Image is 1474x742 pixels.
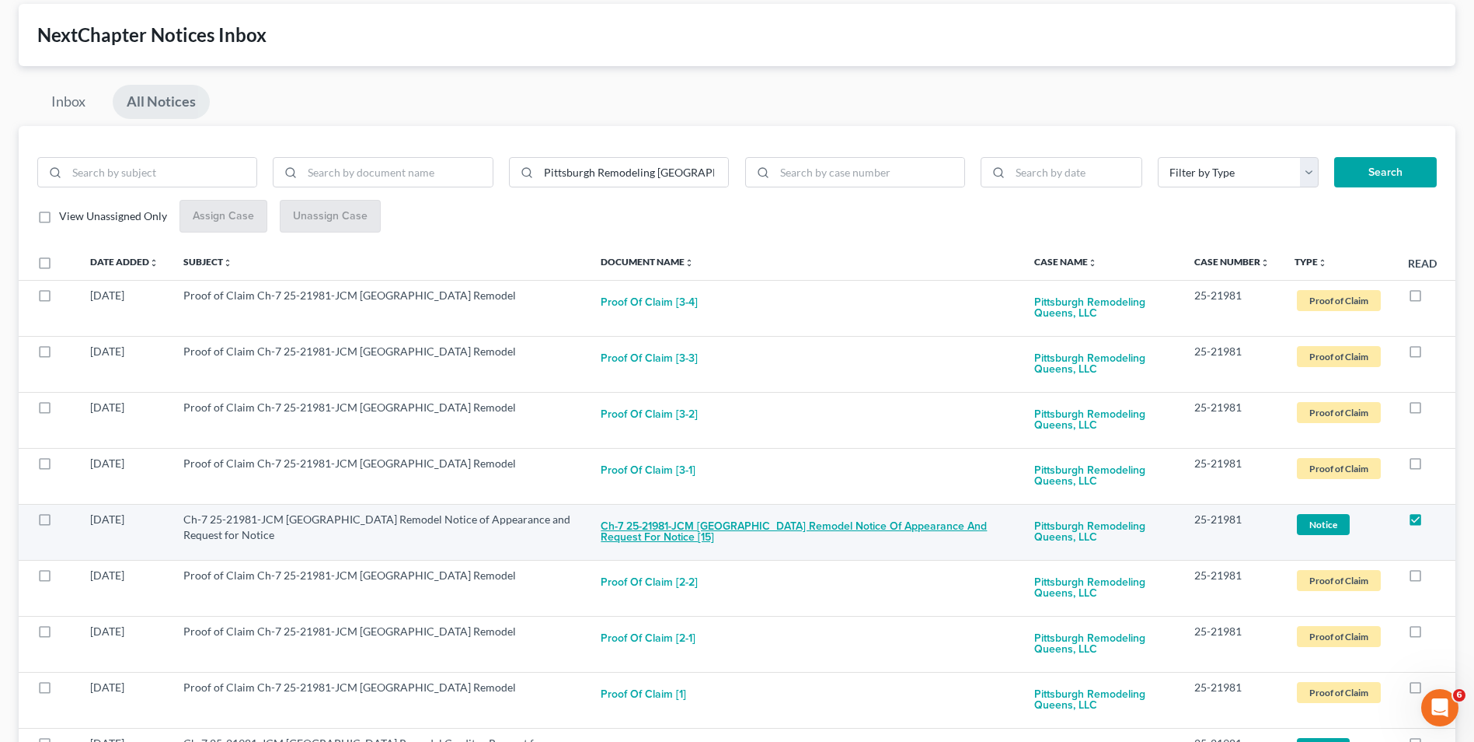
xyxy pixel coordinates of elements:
a: Notice [1295,512,1383,537]
a: Typeunfold_more [1295,256,1327,268]
a: Proof of Claim [1295,456,1383,481]
td: Proof of Claim Ch-7 25-21981-JCM [GEOGRAPHIC_DATA] Remodel [171,672,588,728]
a: Pittsburgh Remodeling Queens, LLC [1034,344,1169,386]
input: Search by document name [302,158,492,187]
td: 25-21981 [1182,280,1282,336]
iframe: Intercom live chat [1421,689,1458,726]
button: Proof of Claim [3-1] [601,456,695,487]
a: Case Nameunfold_more [1034,256,1097,268]
input: Search by case name [538,158,728,187]
td: 25-21981 [1182,336,1282,392]
i: unfold_more [223,258,232,268]
a: Document Nameunfold_more [601,256,694,268]
button: Proof of Claim [3-4] [601,288,698,319]
button: Search [1334,157,1437,188]
span: Proof of Claim [1297,682,1381,703]
td: [DATE] [78,336,171,392]
a: Proof of Claim [1295,624,1383,649]
td: 25-21981 [1182,560,1282,616]
span: Notice [1297,514,1350,535]
td: [DATE] [78,280,171,336]
a: Proof of Claim [1295,400,1383,425]
button: Ch-7 25-21981-JCM [GEOGRAPHIC_DATA] Remodel Notice of Appearance and Request for Notice [15] [601,512,1009,554]
td: Proof of Claim Ch-7 25-21981-JCM [GEOGRAPHIC_DATA] Remodel [171,560,588,616]
td: [DATE] [78,560,171,616]
button: Proof of Claim [1] [601,680,686,711]
span: Proof of Claim [1297,458,1381,479]
td: 25-21981 [1182,392,1282,448]
td: 25-21981 [1182,616,1282,672]
button: Proof of Claim [2-2] [601,568,698,599]
span: 6 [1453,689,1465,702]
span: Proof of Claim [1297,570,1381,591]
span: Proof of Claim [1297,402,1381,423]
a: Date Addedunfold_more [90,256,159,268]
button: Proof of Claim [2-1] [601,624,695,655]
td: Proof of Claim Ch-7 25-21981-JCM [GEOGRAPHIC_DATA] Remodel [171,616,588,672]
i: unfold_more [149,258,159,268]
a: Proof of Claim [1295,568,1383,593]
td: Proof of Claim Ch-7 25-21981-JCM [GEOGRAPHIC_DATA] Remodel [171,336,588,392]
a: Pittsburgh Remodeling Queens, LLC [1034,568,1169,610]
input: Search by subject [67,158,256,187]
a: All Notices [113,85,210,119]
label: Read [1408,255,1437,271]
td: 25-21981 [1182,448,1282,504]
a: Pittsburgh Remodeling Queens, LLC [1034,512,1169,554]
div: NextChapter Notices Inbox [37,23,1437,47]
a: Proof of Claim [1295,344,1383,369]
span: View Unassigned Only [59,209,167,222]
a: Proof of Claim [1295,288,1383,313]
a: Pittsburgh Remodeling Queens, LLC [1034,400,1169,442]
i: unfold_more [1318,258,1327,268]
td: 25-21981 [1182,504,1282,560]
span: Proof of Claim [1297,626,1381,647]
a: Case Numberunfold_more [1194,256,1270,268]
a: Pittsburgh Remodeling Queens, LLC [1034,624,1169,666]
span: Proof of Claim [1297,290,1381,311]
button: Proof of Claim [3-2] [601,400,698,431]
td: Proof of Claim Ch-7 25-21981-JCM [GEOGRAPHIC_DATA] Remodel [171,280,588,336]
a: Pittsburgh Remodeling Queens, LLC [1034,288,1169,330]
input: Search by case number [775,158,964,187]
td: Proof of Claim Ch-7 25-21981-JCM [GEOGRAPHIC_DATA] Remodel [171,448,588,504]
a: Pittsburgh Remodeling Queens, LLC [1034,680,1169,722]
td: [DATE] [78,672,171,728]
td: [DATE] [78,504,171,560]
a: Pittsburgh Remodeling Queens, LLC [1034,456,1169,498]
td: [DATE] [78,616,171,672]
a: Inbox [37,85,99,119]
a: Proof of Claim [1295,680,1383,705]
td: Ch-7 25-21981-JCM [GEOGRAPHIC_DATA] Remodel Notice of Appearance and Request for Notice [171,504,588,560]
i: unfold_more [1088,258,1097,268]
button: Proof of Claim [3-3] [601,344,698,375]
i: unfold_more [1260,258,1270,268]
a: Subjectunfold_more [183,256,232,268]
td: [DATE] [78,392,171,448]
td: Proof of Claim Ch-7 25-21981-JCM [GEOGRAPHIC_DATA] Remodel [171,392,588,448]
i: unfold_more [685,258,694,268]
td: [DATE] [78,448,171,504]
td: 25-21981 [1182,672,1282,728]
span: Proof of Claim [1297,346,1381,367]
input: Search by date [1010,158,1141,187]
